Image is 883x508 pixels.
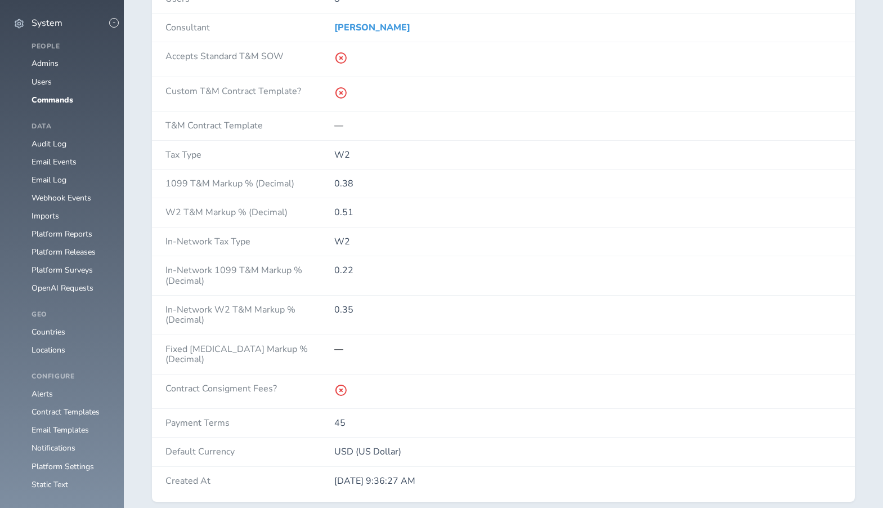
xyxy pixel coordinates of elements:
[32,389,53,399] a: Alerts
[165,86,334,96] h4: Custom T&M Contract Template?
[334,150,841,160] p: W2
[165,23,334,33] h4: Consultant
[32,327,65,337] a: Countries
[32,58,59,69] a: Admins
[32,77,52,87] a: Users
[165,384,334,394] h4: Contract Consigment Fees?
[32,265,93,275] a: Platform Surveys
[165,447,334,457] h4: Default Currency
[32,479,68,490] a: Static Text
[109,18,119,28] button: -
[32,229,92,239] a: Platform Reports
[165,344,334,365] h4: Fixed [MEDICAL_DATA] Markup % (Decimal)
[165,51,334,61] h4: Accepts Standard T&M SOW
[165,418,334,428] h4: Payment Terms
[32,139,66,149] a: Audit Log
[32,345,65,355] a: Locations
[165,150,334,160] h4: Tax Type
[334,207,841,217] p: 0.51
[32,407,100,417] a: Contract Templates
[165,179,334,189] h4: 1099 T&M Markup % (Decimal)
[32,443,75,453] a: Notifications
[32,193,91,203] a: Webhook Events
[165,237,334,247] h4: In-Network Tax Type
[32,43,110,51] h4: People
[334,447,841,457] p: USD (US Dollar)
[334,265,841,275] p: 0.22
[334,305,841,315] p: 0.35
[32,461,94,472] a: Platform Settings
[334,179,841,189] p: 0.38
[334,418,841,428] p: 45
[32,425,89,435] a: Email Templates
[32,311,110,319] h4: Geo
[32,123,110,131] h4: Data
[165,121,334,131] h4: T&M Contract Template
[32,247,96,257] a: Platform Releases
[165,265,334,286] h4: In-Network 1099 T&M Markup % (Decimal)
[32,175,66,185] a: Email Log
[32,157,77,167] a: Email Events
[334,476,841,486] p: [DATE] 9:36:27 AM
[32,211,59,221] a: Imports
[32,283,93,293] a: OpenAI Requests
[334,237,841,247] p: W2
[165,476,334,486] h4: Created At
[165,305,334,326] h4: In-Network W2 T&M Markup % (Decimal)
[32,373,110,381] h4: Configure
[165,207,334,217] h4: W2 T&M Markup % (Decimal)
[32,95,73,105] a: Commands
[32,18,62,28] span: System
[334,121,841,131] p: —
[334,21,410,34] a: [PERSON_NAME]
[334,344,841,354] p: —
